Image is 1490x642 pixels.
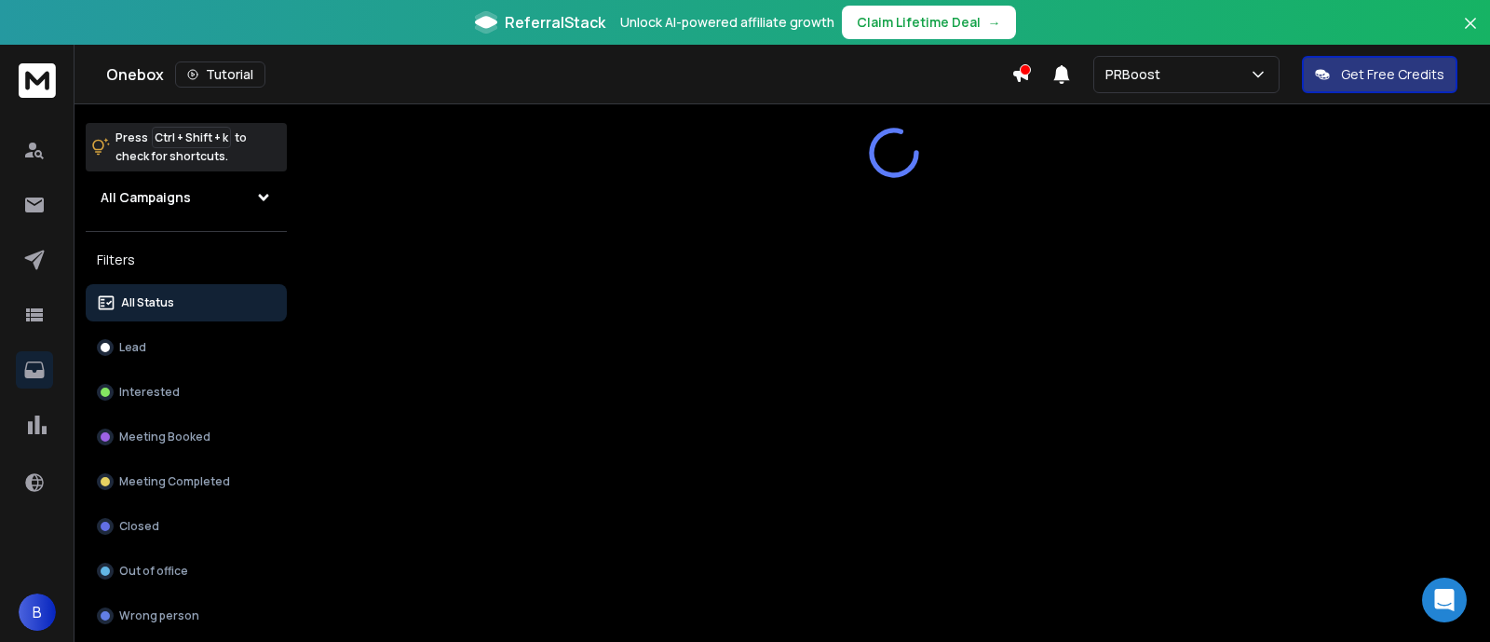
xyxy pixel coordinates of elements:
[19,594,56,631] button: B
[86,463,287,500] button: Meeting Completed
[842,6,1016,39] button: Claim Lifetime Deal→
[86,247,287,273] h3: Filters
[86,179,287,216] button: All Campaigns
[119,564,188,579] p: Out of office
[106,61,1011,88] div: Onebox
[121,295,174,310] p: All Status
[86,508,287,545] button: Closed
[119,608,199,623] p: Wrong person
[119,385,180,400] p: Interested
[1105,65,1168,84] p: PRBoost
[988,13,1001,32] span: →
[620,13,834,32] p: Unlock AI-powered affiliate growth
[101,188,191,207] h1: All Campaigns
[505,11,605,34] span: ReferralStack
[86,329,287,366] button: Lead
[86,553,287,590] button: Out of office
[86,418,287,456] button: Meeting Booked
[86,374,287,411] button: Interested
[86,284,287,321] button: All Status
[86,597,287,635] button: Wrong person
[1341,65,1444,84] p: Get Free Credits
[1422,578,1467,622] div: Open Intercom Messenger
[175,61,265,88] button: Tutorial
[119,340,146,355] p: Lead
[1302,56,1457,93] button: Get Free Credits
[119,430,210,444] p: Meeting Booked
[115,129,247,166] p: Press to check for shortcuts.
[119,519,159,534] p: Closed
[119,474,230,489] p: Meeting Completed
[152,127,231,148] span: Ctrl + Shift + k
[1458,11,1483,56] button: Close banner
